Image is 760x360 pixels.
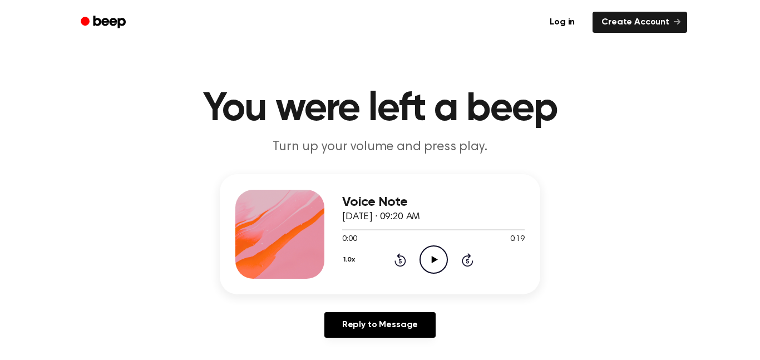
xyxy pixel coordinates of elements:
[342,212,420,222] span: [DATE] · 09:20 AM
[95,89,665,129] h1: You were left a beep
[342,250,359,269] button: 1.0x
[166,138,594,156] p: Turn up your volume and press play.
[342,195,525,210] h3: Voice Note
[539,9,586,35] a: Log in
[324,312,436,338] a: Reply to Message
[593,12,687,33] a: Create Account
[73,12,136,33] a: Beep
[510,234,525,245] span: 0:19
[342,234,357,245] span: 0:00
